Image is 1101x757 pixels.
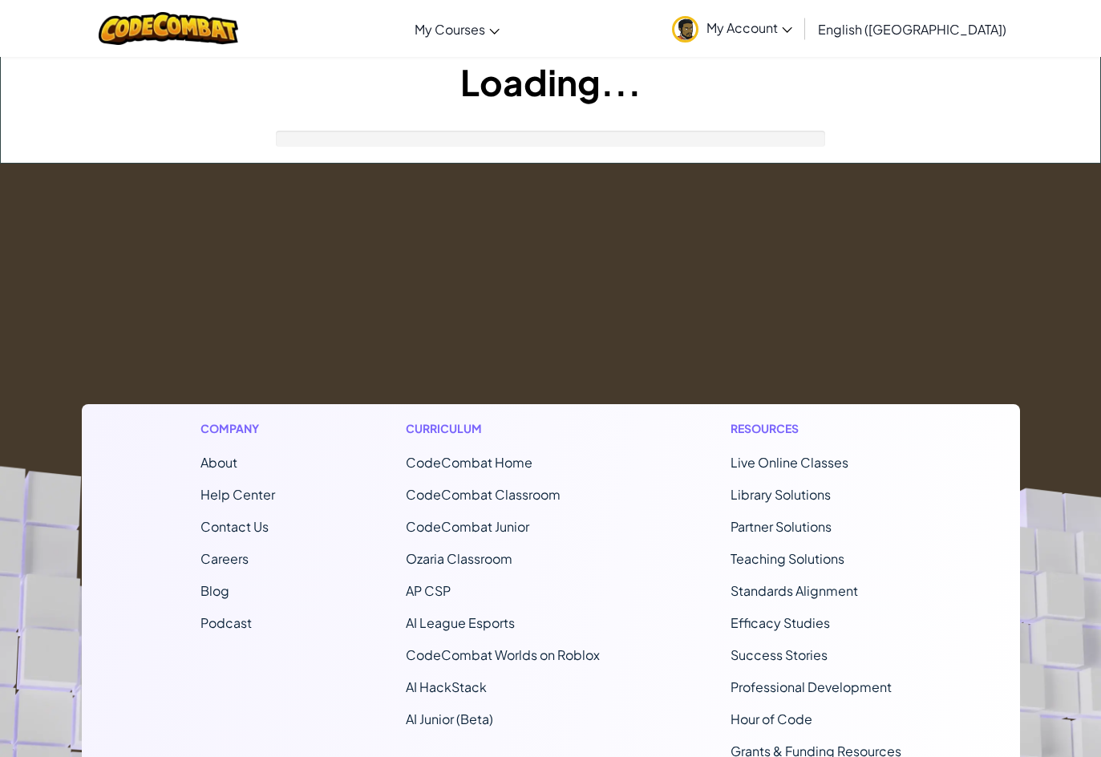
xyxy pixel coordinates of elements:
[1,57,1100,107] h1: Loading...
[818,21,1006,38] span: English ([GEOGRAPHIC_DATA])
[731,646,828,663] a: Success Stories
[706,19,792,36] span: My Account
[200,614,252,631] a: Podcast
[731,678,892,695] a: Professional Development
[731,614,830,631] a: Efficacy Studies
[731,486,831,503] a: Library Solutions
[99,12,239,45] img: CodeCombat logo
[200,582,229,599] a: Blog
[406,454,532,471] span: CodeCombat Home
[731,582,858,599] a: Standards Alignment
[731,710,812,727] a: Hour of Code
[200,518,269,535] span: Contact Us
[200,454,237,471] a: About
[407,7,508,51] a: My Courses
[664,3,800,54] a: My Account
[406,582,451,599] a: AP CSP
[731,454,848,471] a: Live Online Classes
[406,710,493,727] a: AI Junior (Beta)
[200,550,249,567] a: Careers
[200,486,275,503] a: Help Center
[731,420,901,437] h1: Resources
[406,550,512,567] a: Ozaria Classroom
[200,420,275,437] h1: Company
[810,7,1014,51] a: English ([GEOGRAPHIC_DATA])
[672,16,698,43] img: avatar
[731,550,844,567] a: Teaching Solutions
[415,21,485,38] span: My Courses
[406,646,600,663] a: CodeCombat Worlds on Roblox
[731,518,832,535] a: Partner Solutions
[406,420,600,437] h1: Curriculum
[406,614,515,631] a: AI League Esports
[406,678,487,695] a: AI HackStack
[406,518,529,535] a: CodeCombat Junior
[406,486,561,503] a: CodeCombat Classroom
